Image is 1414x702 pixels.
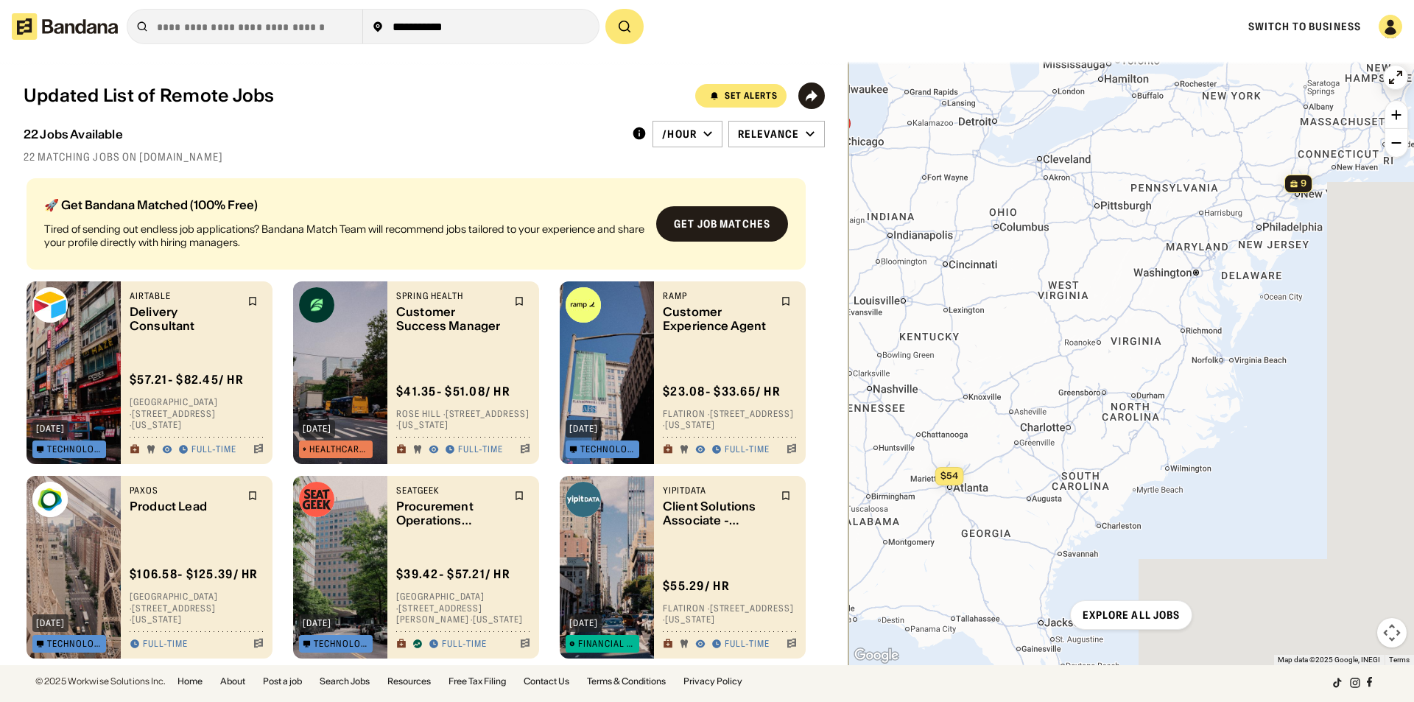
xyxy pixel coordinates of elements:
[32,482,68,517] img: Paxos logo
[663,578,730,594] div: $ 55.29 / hr
[44,199,644,211] div: 🚀 Get Bandana Matched (100% Free)
[35,677,166,686] div: © 2025 Workwise Solutions Inc.
[852,646,901,665] a: Open this area in Google Maps (opens a new window)
[396,290,505,302] div: Spring Health
[578,639,636,648] div: Financial Services
[130,567,258,583] div: $ 106.58 - $125.39 / hr
[44,222,644,249] div: Tired of sending out endless job applications? Bandana Match Team will recommend jobs tailored to...
[1278,656,1380,664] span: Map data ©2025 Google, INEGI
[580,445,636,454] div: Technology
[299,482,334,517] img: SeatGeek logo
[396,408,530,431] div: Rose Hill · [STREET_ADDRESS] · [US_STATE]
[396,567,510,583] div: $ 39.42 - $57.21 / hr
[303,424,331,433] div: [DATE]
[725,639,770,650] div: Full-time
[130,397,264,432] div: [GEOGRAPHIC_DATA] · [STREET_ADDRESS] · [US_STATE]
[143,639,188,650] div: Full-time
[387,677,431,686] a: Resources
[396,305,505,333] div: Customer Success Manager
[663,290,772,302] div: Ramp
[36,619,65,628] div: [DATE]
[1301,178,1306,190] span: 9
[738,127,799,141] div: Relevance
[191,444,236,456] div: Full-time
[177,677,203,686] a: Home
[396,485,505,496] div: SeatGeek
[725,444,770,456] div: Full-time
[663,485,772,496] div: YipitData
[396,592,530,626] div: [GEOGRAPHIC_DATA] · [STREET_ADDRESS][PERSON_NAME] · [US_STATE]
[663,384,781,399] div: $ 23.08 - $33.65 / hr
[24,150,825,164] div: 22 matching jobs on [DOMAIN_NAME]
[566,482,601,517] img: YipitData logo
[852,646,901,665] img: Google
[663,603,797,625] div: Flatiron · [STREET_ADDRESS] · [US_STATE]
[940,470,958,481] span: $54
[449,677,506,686] a: Free Tax Filing
[587,677,666,686] a: Terms & Conditions
[663,305,772,333] div: Customer Experience Agent
[458,444,503,456] div: Full-time
[396,499,505,527] div: Procurement Operations Analyst
[314,639,369,648] div: Technology
[220,677,245,686] a: About
[130,592,264,626] div: [GEOGRAPHIC_DATA] · [STREET_ADDRESS] · [US_STATE]
[47,639,102,648] div: Technology
[396,384,510,399] div: $ 41.35 - $51.08 / hr
[524,677,569,686] a: Contact Us
[683,677,742,686] a: Privacy Policy
[663,499,772,527] div: Client Solutions Associate - Corporate
[299,287,334,323] img: Spring Health logo
[1083,610,1181,620] div: Explore all jobs
[309,445,369,454] div: Healthcare & Mental Health
[569,424,598,433] div: [DATE]
[566,287,601,323] img: Ramp logo
[130,485,239,496] div: Paxos
[24,127,123,141] div: 22 Jobs Available
[663,408,797,431] div: Flatiron · [STREET_ADDRESS] · [US_STATE]
[36,424,65,433] div: [DATE]
[263,677,302,686] a: Post a job
[303,619,331,628] div: [DATE]
[130,290,239,302] div: Airtable
[725,91,778,100] div: Set Alerts
[1389,656,1410,664] a: Terms (opens in new tab)
[442,639,487,650] div: Full-time
[130,499,239,513] div: Product Lead
[32,287,68,323] img: Airtable logo
[130,305,239,333] div: Delivery Consultant
[12,13,118,40] img: Bandana logotype
[24,85,274,107] div: Updated List of Remote Jobs
[674,219,770,229] div: Get job matches
[1248,20,1361,33] a: Switch to Business
[1377,618,1407,647] button: Map camera controls
[320,677,370,686] a: Search Jobs
[130,373,244,388] div: $ 57.21 - $82.45 / hr
[47,445,102,454] div: Technology
[569,619,598,628] div: [DATE]
[662,127,697,141] div: /hour
[24,172,823,665] div: grid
